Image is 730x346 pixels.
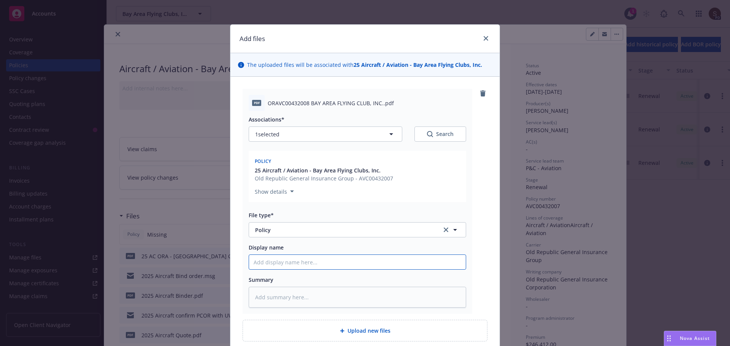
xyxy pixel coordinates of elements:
div: Drag to move [664,331,674,346]
span: Policy [255,226,431,234]
button: Policyclear selection [249,222,466,237]
span: Upload new files [348,327,390,335]
a: clear selection [441,225,451,234]
div: Upload new files [243,320,487,341]
button: Nova Assist [664,331,716,346]
span: Nova Assist [680,335,710,341]
span: Display name [249,244,284,251]
input: Add display name here... [249,255,466,269]
span: Summary [249,276,273,283]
